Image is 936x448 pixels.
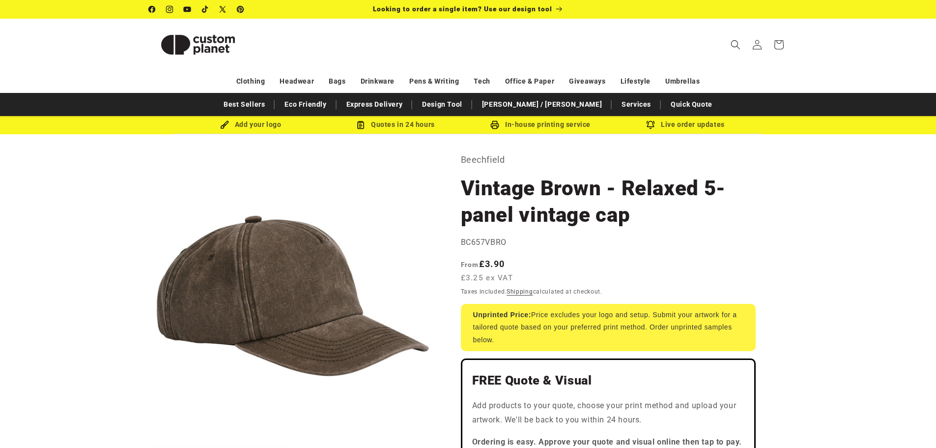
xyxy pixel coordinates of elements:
[329,73,345,90] a: Bags
[468,119,613,131] div: In-house printing service
[461,238,507,247] span: BC657VBRO
[220,120,229,129] img: Brush Icon
[461,304,756,351] div: Price excludes your logo and setup. Submit your artwork for a tailored quote based on your prefer...
[323,119,468,131] div: Quotes in 24 hours
[417,96,467,113] a: Design Tool
[356,120,365,129] img: Order Updates Icon
[409,73,459,90] a: Pens & Writing
[145,19,251,70] a: Custom Planet
[621,73,651,90] a: Lifestyle
[646,120,655,129] img: Order updates
[461,259,505,269] strong: £3.90
[361,73,395,90] a: Drinkware
[219,96,270,113] a: Best Sellers
[461,152,756,168] p: Beechfield
[507,288,533,295] a: Shipping
[373,5,552,13] span: Looking to order a single item? Use our design tool
[490,120,499,129] img: In-house printing
[149,23,247,67] img: Custom Planet
[473,311,532,319] strong: Unprinted Price:
[461,287,756,297] div: Taxes included. calculated at checkout.
[569,73,605,90] a: Giveaways
[178,119,323,131] div: Add your logo
[474,73,490,90] a: Tech
[725,34,746,56] summary: Search
[505,73,554,90] a: Office & Paper
[665,73,700,90] a: Umbrellas
[461,175,756,228] h1: Vintage Brown - Relaxed 5-panel vintage cap
[341,96,408,113] a: Express Delivery
[461,272,513,284] span: £3.25 ex VAT
[472,373,744,388] h2: FREE Quote & Visual
[461,261,479,269] span: From
[617,96,656,113] a: Services
[472,399,744,427] p: Add products to your quote, choose your print method and upload your artwork. We'll be back to yo...
[280,73,314,90] a: Headwear
[236,73,265,90] a: Clothing
[280,96,331,113] a: Eco Friendly
[666,96,717,113] a: Quick Quote
[477,96,607,113] a: [PERSON_NAME] / [PERSON_NAME]
[613,119,758,131] div: Live order updates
